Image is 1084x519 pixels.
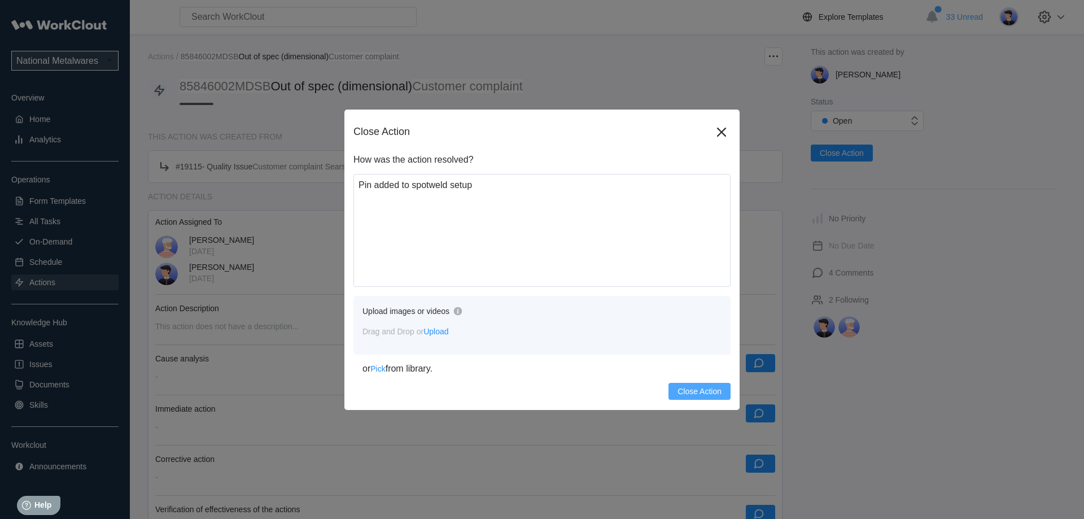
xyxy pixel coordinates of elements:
[668,383,731,400] button: Close Action
[362,364,722,374] div: or from library.
[362,307,449,316] div: Upload images or videos
[362,327,449,336] span: Drag and Drop or
[677,387,722,395] span: Close Action
[370,364,385,373] span: Pick
[423,327,448,336] span: Upload
[353,174,731,287] textarea: Pin added to spotweld setup
[353,126,713,138] div: Close Action
[353,155,731,165] div: How was the action resolved?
